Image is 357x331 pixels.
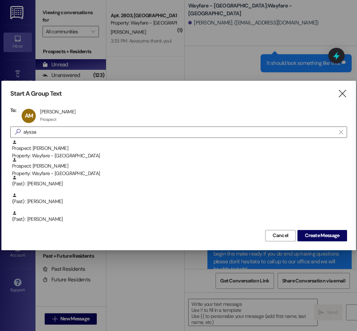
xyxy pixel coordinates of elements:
[12,152,347,159] div: Property: Wayfare - [GEOGRAPHIC_DATA]
[339,129,343,135] i: 
[12,157,347,178] div: Prospect: [PERSON_NAME]
[12,211,347,223] div: (Past) : [PERSON_NAME]
[40,108,76,115] div: [PERSON_NAME]
[335,127,347,138] button: Clear text
[10,211,347,228] div: (Past) : [PERSON_NAME]
[10,140,347,157] div: Prospect: [PERSON_NAME]Property: Wayfare - [GEOGRAPHIC_DATA]
[273,232,288,239] span: Cancel
[12,193,347,205] div: (Past) : [PERSON_NAME]
[12,140,347,160] div: Prospect: [PERSON_NAME]
[23,127,335,137] input: Search for any contact or apartment
[12,170,347,177] div: Property: Wayfare - [GEOGRAPHIC_DATA]
[25,112,33,119] span: AM
[10,193,347,211] div: (Past) : [PERSON_NAME]
[10,175,347,193] div: (Past) : [PERSON_NAME]
[265,230,296,241] button: Cancel
[10,157,347,175] div: Prospect: [PERSON_NAME]Property: Wayfare - [GEOGRAPHIC_DATA]
[305,232,339,239] span: Create Message
[40,117,56,122] div: Prospect
[12,128,23,136] i: 
[10,107,17,113] h3: To:
[297,230,347,241] button: Create Message
[12,175,347,187] div: (Past) : [PERSON_NAME]
[10,90,62,98] h3: Start A Group Text
[338,90,347,97] i: 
